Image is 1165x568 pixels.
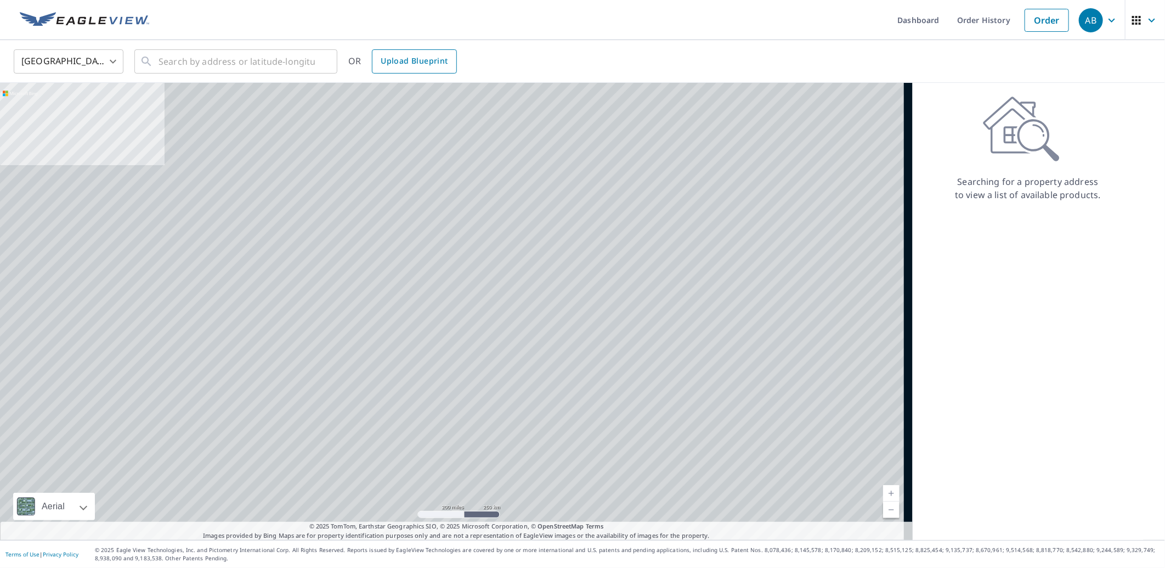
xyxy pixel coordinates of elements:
[309,522,604,531] span: © 2025 TomTom, Earthstar Geographics SIO, © 2025 Microsoft Corporation, ©
[13,493,95,520] div: Aerial
[883,502,900,518] a: Current Level 5, Zoom Out
[1025,9,1069,32] a: Order
[883,485,900,502] a: Current Level 5, Zoom In
[95,546,1160,563] p: © 2025 Eagle View Technologies, Inc. and Pictometry International Corp. All Rights Reserved. Repo...
[14,46,123,77] div: [GEOGRAPHIC_DATA]
[159,46,315,77] input: Search by address or latitude-longitude
[348,49,457,74] div: OR
[43,550,78,558] a: Privacy Policy
[381,54,448,68] span: Upload Blueprint
[5,551,78,558] p: |
[538,522,584,530] a: OpenStreetMap
[20,12,149,29] img: EV Logo
[954,175,1101,201] p: Searching for a property address to view a list of available products.
[5,550,39,558] a: Terms of Use
[38,493,68,520] div: Aerial
[372,49,456,74] a: Upload Blueprint
[1079,8,1103,32] div: AB
[586,522,604,530] a: Terms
